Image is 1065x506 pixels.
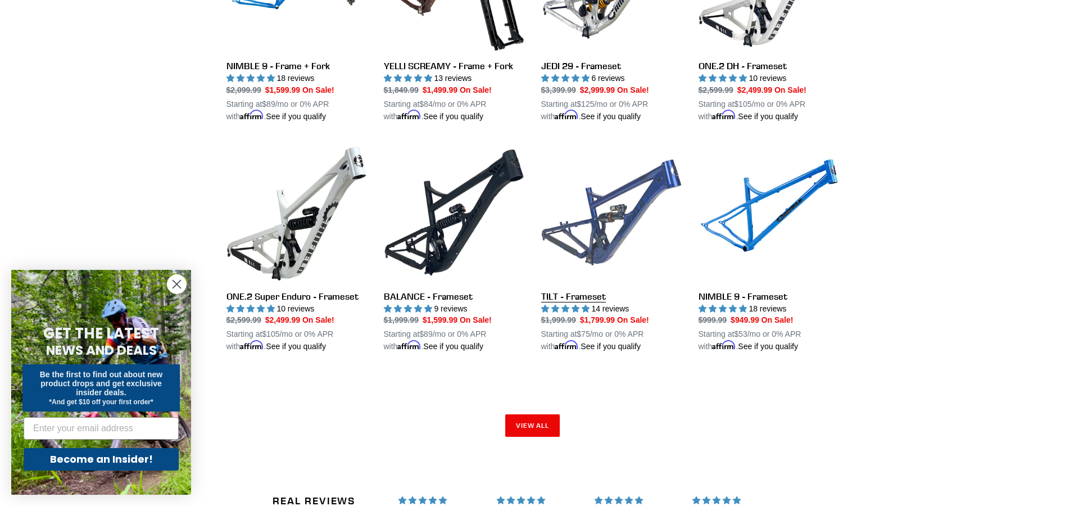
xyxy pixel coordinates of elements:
input: Enter your email address [24,417,179,440]
span: *And get $10 off your first order* [49,398,153,406]
button: Become an Insider! [24,448,179,471]
button: Close dialog [167,274,187,294]
span: Be the first to find out about new product drops and get exclusive insider deals. [40,370,163,397]
a: View all products in the STEALS AND DEALS collection [505,414,560,437]
span: GET THE LATEST [43,323,159,344]
span: NEWS AND DEALS [46,341,157,359]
